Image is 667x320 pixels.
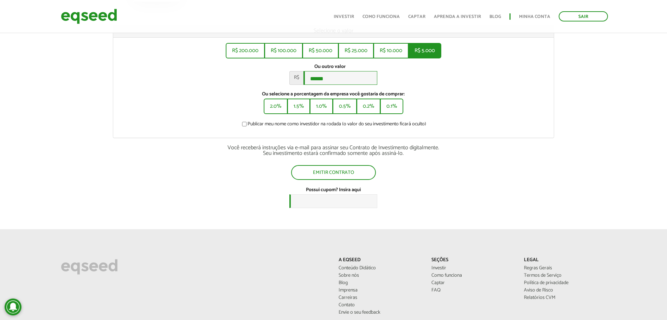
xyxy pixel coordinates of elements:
a: Contato [339,303,421,308]
span: R$ [289,71,303,85]
button: R$ 10.000 [373,43,409,58]
button: R$ 100.000 [264,43,303,58]
button: Emitir contrato [291,165,376,180]
a: Captar [408,14,425,19]
a: Conteúdo Didático [339,266,421,271]
a: Blog [489,14,501,19]
button: 0.5% [333,99,357,114]
button: R$ 25.000 [338,43,374,58]
button: 1.0% [310,99,333,114]
button: 0.1% [380,99,403,114]
a: Termos de Serviço [524,273,606,278]
p: A EqSeed [339,257,421,263]
a: FAQ [431,288,513,293]
button: R$ 5.000 [408,43,441,58]
a: Como funciona [363,14,400,19]
label: Ou selecione a porcentagem da empresa você gostaria de comprar: [118,92,549,97]
button: R$ 50.000 [302,43,339,58]
a: Captar [431,281,513,286]
a: Carreiras [339,295,421,300]
a: Como funciona [431,273,513,278]
a: Investir [431,266,513,271]
a: Regras Gerais [524,266,606,271]
button: 0.2% [357,99,380,114]
p: Legal [524,257,606,263]
a: Sobre nós [339,273,421,278]
div: Você receberá instruções via e-mail para assinar seu Contrato de Investimento digitalmente. Seu i... [113,145,554,156]
a: Minha conta [519,14,550,19]
button: R$ 200.000 [226,43,265,58]
a: Investir [334,14,354,19]
a: Imprensa [339,288,421,293]
a: Sair [559,11,608,21]
img: EqSeed Logo [61,257,118,276]
button: 1.5% [287,99,310,114]
a: Aviso de Risco [524,288,606,293]
input: Publicar meu nome como investidor na rodada (o valor do seu investimento ficará oculto) [238,122,251,126]
a: Envie o seu feedback [339,310,421,315]
a: Blog [339,281,421,286]
a: Aprenda a investir [434,14,481,19]
img: EqSeed [61,7,117,26]
label: Publicar meu nome como investidor na rodada (o valor do seu investimento ficará oculto) [240,122,426,129]
label: Ou outro valor [314,64,346,69]
a: Relatórios CVM [524,295,606,300]
label: Possui cupom? Insira aqui [306,188,361,193]
p: Seções [431,257,513,263]
button: 2.0% [264,99,288,114]
a: Política de privacidade [524,281,606,286]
